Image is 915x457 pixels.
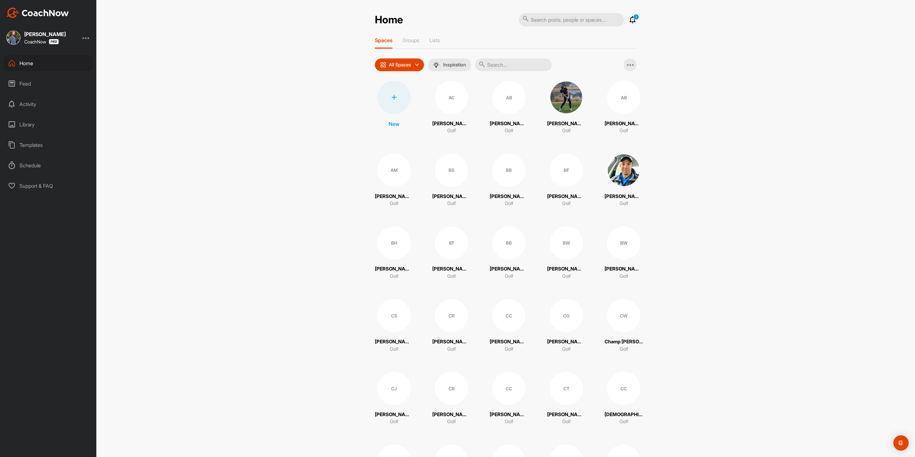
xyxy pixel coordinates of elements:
[6,31,20,45] img: square_4c2aaeb3014d0e6fd030fb2436460593.jpg
[390,418,398,425] p: Golf
[390,273,398,280] p: Golf
[550,154,583,187] div: BF
[893,435,909,451] div: Open Intercom Messenger
[607,372,640,405] div: CC
[605,338,643,346] p: Champ [PERSON_NAME]
[429,37,440,43] p: Lists
[490,81,528,134] a: AB[PERSON_NAME]Golf
[390,346,398,353] p: Golf
[633,14,639,20] p: 1
[435,372,468,405] div: CB
[605,265,643,273] p: [PERSON_NAME]
[447,346,456,353] p: Golf
[607,81,640,114] div: AB
[435,299,468,332] div: CR
[519,13,624,27] input: Search posts, people or spaces...
[4,137,93,153] div: Templates
[4,117,93,133] div: Library
[550,299,583,332] div: CG
[605,120,643,127] p: [PERSON_NAME]
[505,273,513,280] p: Golf
[432,338,471,346] p: [PERSON_NAME]
[490,193,528,200] p: [PERSON_NAME]
[620,418,628,425] p: Golf
[490,372,528,425] a: CC[PERSON_NAME]Golf
[620,273,628,280] p: Golf
[490,120,528,127] p: [PERSON_NAME]
[4,157,93,173] div: Schedule
[435,154,468,187] div: BS
[377,154,411,187] div: AM
[547,372,585,425] a: CT[PERSON_NAME]Golf
[432,81,471,134] a: AC[PERSON_NAME]Golf
[375,154,413,207] a: AM[PERSON_NAME]Golf
[432,372,471,425] a: CB[PERSON_NAME]Golf
[447,273,456,280] p: Golf
[607,154,640,187] img: square_f068db7c25cdd8e8dd2fea8a4fa70c8a.jpg
[490,154,528,207] a: BB[PERSON_NAME]Golf
[447,418,456,425] p: Golf
[605,299,643,353] a: CWChamp [PERSON_NAME]Golf
[432,226,471,280] a: BT[PERSON_NAME]Golf
[547,299,585,353] a: CG[PERSON_NAME]Golf
[505,418,513,425] p: Golf
[435,81,468,114] div: AC
[375,37,392,43] p: Spaces
[620,127,628,134] p: Golf
[389,120,399,128] p: New
[505,200,513,207] p: Golf
[605,372,643,425] a: CC[DEMOGRAPHIC_DATA][PERSON_NAME]Golf
[24,32,66,37] div: [PERSON_NAME]
[475,58,552,71] input: Search...
[492,154,525,187] div: BB
[380,62,386,68] img: icon
[49,39,59,44] img: CoachNow Pro
[562,200,571,207] p: Golf
[605,193,643,200] p: [PERSON_NAME]
[4,76,93,92] div: Feed
[547,226,585,280] a: BW[PERSON_NAME]Golf
[403,37,419,43] p: Groups
[547,81,585,134] a: [PERSON_NAME]Golf
[547,154,585,207] a: BF[PERSON_NAME]Golf
[443,62,466,67] p: Inspiration
[435,226,468,260] div: BT
[550,226,583,260] div: BW
[4,178,93,194] div: Support & FAQ
[547,193,585,200] p: [PERSON_NAME]
[550,372,583,405] div: CT
[490,338,528,346] p: [PERSON_NAME]
[492,81,525,114] div: AB
[432,154,471,207] a: BS[PERSON_NAME]Golf
[605,411,643,418] p: [DEMOGRAPHIC_DATA][PERSON_NAME]
[620,200,628,207] p: Golf
[505,346,513,353] p: Golf
[562,273,571,280] p: Golf
[375,338,413,346] p: [PERSON_NAME]
[605,81,643,134] a: AB[PERSON_NAME]Golf
[490,226,528,280] a: BB[PERSON_NAME]Golf
[377,226,411,260] div: BH
[24,39,59,44] div: CoachNow
[607,226,640,260] div: BW
[620,346,628,353] p: Golf
[490,299,528,353] a: CC[PERSON_NAME]Golf
[607,299,640,332] div: CW
[547,411,585,418] p: [PERSON_NAME]
[432,120,471,127] p: [PERSON_NAME]
[550,81,583,114] img: square_973a9a803950ed453a67be8561a9bb30.jpg
[605,154,643,207] a: [PERSON_NAME]Golf
[490,265,528,273] p: [PERSON_NAME]
[562,346,571,353] p: Golf
[375,411,413,418] p: [PERSON_NAME]
[390,200,398,207] p: Golf
[377,299,411,332] div: CS
[547,265,585,273] p: [PERSON_NAME]
[375,299,413,353] a: CS[PERSON_NAME]Golf
[4,96,93,112] div: Activity
[547,120,585,127] p: [PERSON_NAME]
[492,372,525,405] div: CC
[4,55,93,71] div: Home
[389,62,411,67] p: All Spaces
[375,193,413,200] p: [PERSON_NAME]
